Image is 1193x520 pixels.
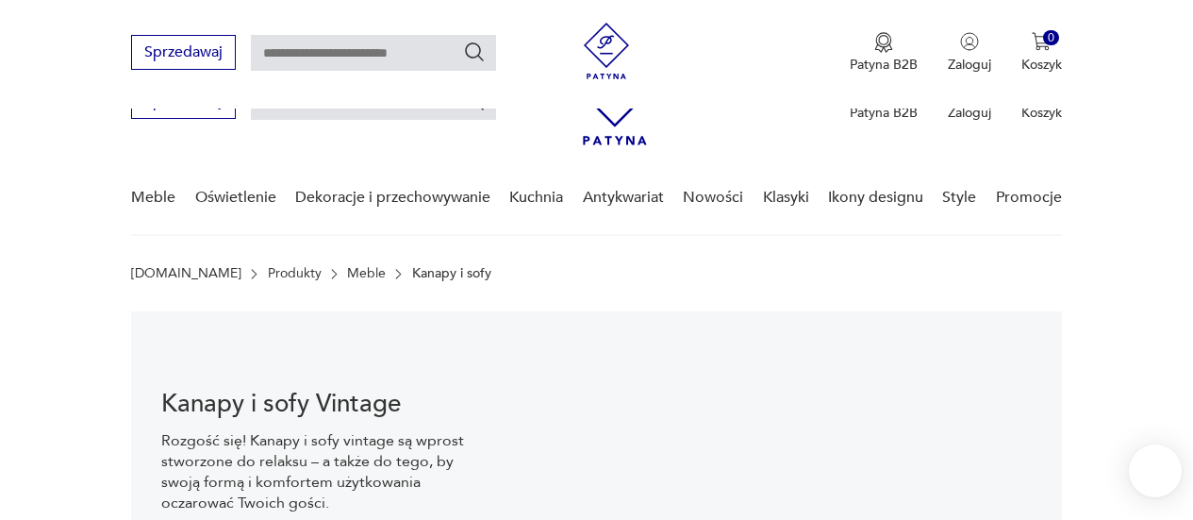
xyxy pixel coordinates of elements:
[1021,104,1062,122] p: Koszyk
[850,56,918,74] p: Patyna B2B
[948,32,991,74] button: Zaloguj
[347,266,386,281] a: Meble
[828,161,923,234] a: Ikony designu
[268,266,322,281] a: Produkty
[1043,30,1059,46] div: 0
[195,161,276,234] a: Oświetlenie
[763,161,809,234] a: Klasyki
[131,266,241,281] a: [DOMAIN_NAME]
[1021,56,1062,74] p: Koszyk
[1021,32,1062,74] button: 0Koszyk
[412,266,491,281] p: Kanapy i sofy
[948,56,991,74] p: Zaloguj
[683,161,743,234] a: Nowości
[874,32,893,53] img: Ikona medalu
[509,161,563,234] a: Kuchnia
[131,35,236,70] button: Sprzedawaj
[942,161,976,234] a: Style
[463,41,486,63] button: Szukaj
[295,161,490,234] a: Dekoracje i przechowywanie
[850,104,918,122] p: Patyna B2B
[1129,445,1182,497] iframe: Smartsupp widget button
[996,161,1062,234] a: Promocje
[161,393,473,415] h1: Kanapy i sofy Vintage
[131,96,236,109] a: Sprzedawaj
[131,161,175,234] a: Meble
[850,32,918,74] button: Patyna B2B
[850,32,918,74] a: Ikona medaluPatyna B2B
[960,32,979,51] img: Ikonka użytkownika
[583,161,664,234] a: Antykwariat
[948,104,991,122] p: Zaloguj
[161,430,473,513] p: Rozgość się! Kanapy i sofy vintage są wprost stworzone do relaksu – a także do tego, by swoją for...
[131,47,236,60] a: Sprzedawaj
[578,23,635,79] img: Patyna - sklep z meblami i dekoracjami vintage
[1032,32,1051,51] img: Ikona koszyka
